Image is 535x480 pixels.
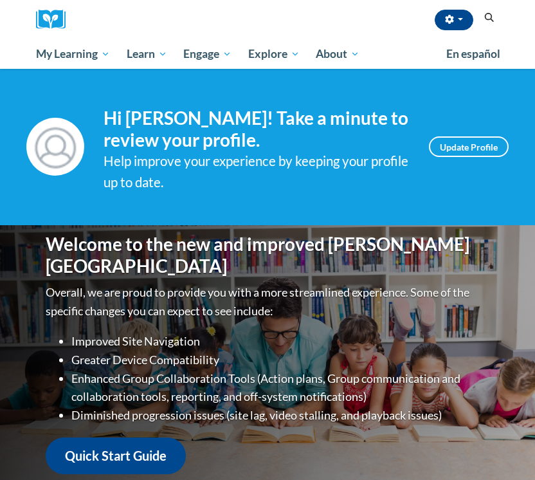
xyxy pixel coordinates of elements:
a: Explore [240,39,308,69]
span: Explore [248,46,300,62]
span: About [316,46,359,62]
span: My Learning [36,46,110,62]
a: En español [438,41,509,68]
li: Improved Site Navigation [71,332,489,351]
span: En español [446,47,500,60]
a: Learn [118,39,176,69]
span: Learn [127,46,167,62]
a: Quick Start Guide [46,438,186,474]
a: Engage [175,39,240,69]
li: Enhanced Group Collaboration Tools (Action plans, Group communication and collaboration tools, re... [71,369,489,407]
img: Profile Image [26,118,84,176]
div: Help improve your experience by keeping your profile up to date. [104,151,410,193]
a: Update Profile [429,136,509,157]
a: Cox Campus [36,10,75,30]
a: About [308,39,368,69]
button: Account Settings [435,10,473,30]
li: Greater Device Compatibility [71,351,489,369]
div: Main menu [26,39,509,69]
li: Diminished progression issues (site lag, video stalling, and playback issues) [71,406,489,425]
button: Search [480,10,499,26]
img: Logo brand [36,10,75,30]
h4: Hi [PERSON_NAME]! Take a minute to review your profile. [104,107,410,151]
h1: Welcome to the new and improved [PERSON_NAME][GEOGRAPHIC_DATA] [46,234,489,277]
a: My Learning [28,39,118,69]
span: Engage [183,46,231,62]
p: Overall, we are proud to provide you with a more streamlined experience. Some of the specific cha... [46,283,489,320]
